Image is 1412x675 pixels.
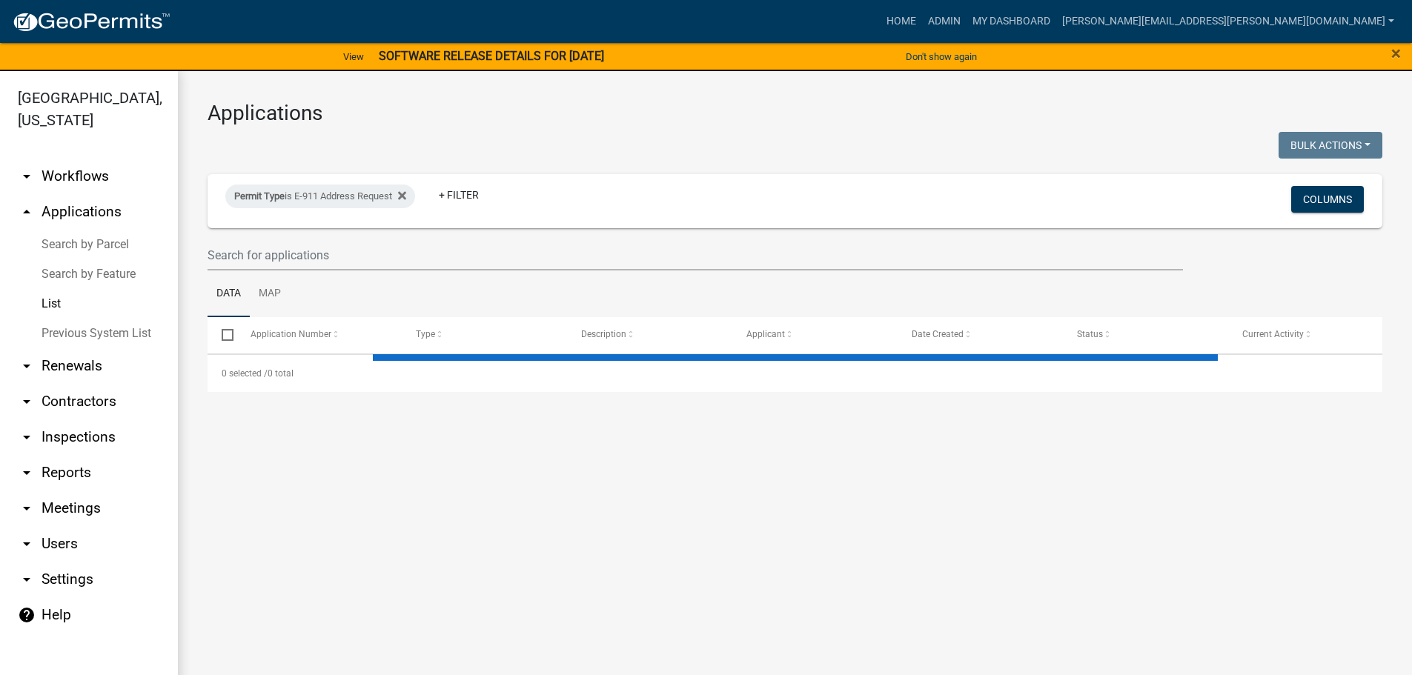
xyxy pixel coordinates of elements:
button: Columns [1291,186,1364,213]
datatable-header-cell: Date Created [898,317,1063,353]
i: arrow_drop_down [18,571,36,588]
datatable-header-cell: Applicant [732,317,898,353]
a: [PERSON_NAME][EMAIL_ADDRESS][PERSON_NAME][DOMAIN_NAME] [1056,7,1400,36]
datatable-header-cell: Description [567,317,732,353]
datatable-header-cell: Type [401,317,566,353]
div: is E-911 Address Request [225,184,415,208]
span: Description [581,329,626,339]
span: Date Created [912,329,964,339]
span: × [1391,43,1401,64]
h3: Applications [208,101,1382,126]
datatable-header-cell: Current Activity [1228,317,1393,353]
i: arrow_drop_down [18,428,36,446]
i: arrow_drop_down [18,535,36,553]
button: Bulk Actions [1279,132,1382,159]
button: Close [1391,44,1401,62]
i: arrow_drop_up [18,203,36,221]
span: Application Number [251,329,331,339]
a: + Filter [427,182,491,208]
i: help [18,606,36,624]
a: Admin [922,7,967,36]
i: arrow_drop_down [18,499,36,517]
span: 0 selected / [222,368,268,379]
span: Permit Type [234,190,285,202]
datatable-header-cell: Application Number [236,317,401,353]
button: Don't show again [900,44,983,69]
input: Search for applications [208,240,1183,270]
span: Status [1077,329,1103,339]
i: arrow_drop_down [18,357,36,375]
span: Current Activity [1242,329,1304,339]
span: Applicant [746,329,785,339]
a: Map [250,270,290,318]
a: View [337,44,370,69]
i: arrow_drop_down [18,393,36,410]
i: arrow_drop_down [18,464,36,482]
a: My Dashboard [967,7,1056,36]
datatable-header-cell: Status [1063,317,1228,353]
a: Data [208,270,250,318]
datatable-header-cell: Select [208,317,236,353]
a: Home [881,7,922,36]
div: 0 total [208,355,1382,392]
strong: SOFTWARE RELEASE DETAILS FOR [DATE] [379,49,604,63]
span: Type [416,329,435,339]
i: arrow_drop_down [18,167,36,185]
